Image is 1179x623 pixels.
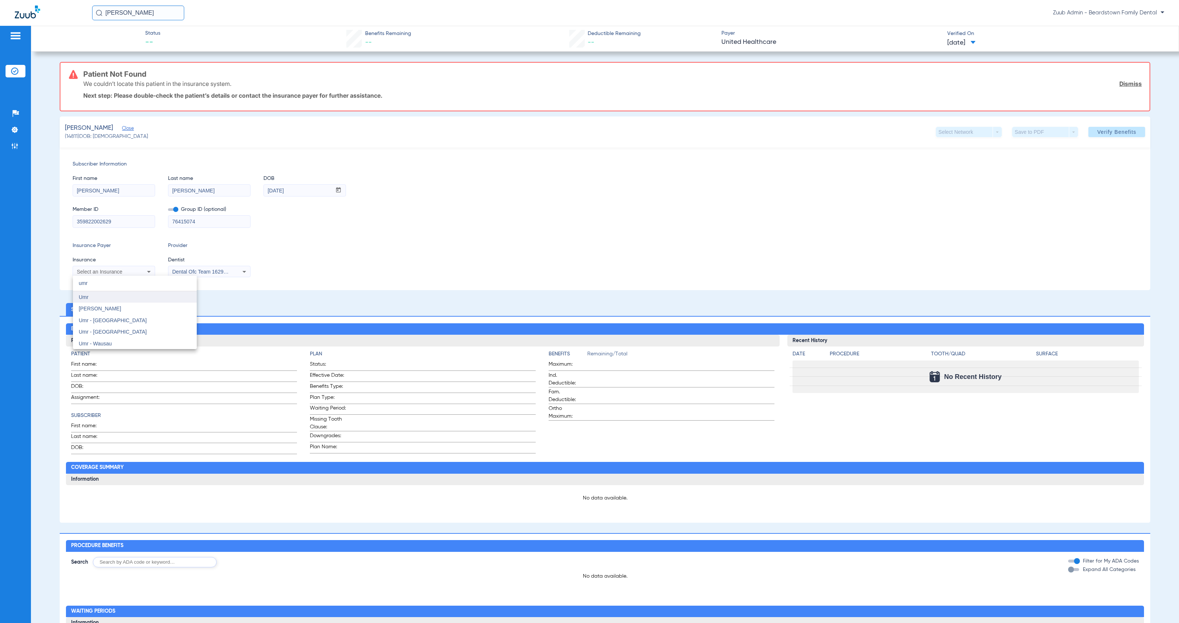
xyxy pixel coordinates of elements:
[79,341,112,347] span: Umr - Wausau
[79,306,121,311] span: [PERSON_NAME]
[79,317,147,323] span: Umr - [GEOGRAPHIC_DATA]
[79,329,147,335] span: Umr - [GEOGRAPHIC_DATA]
[79,294,88,300] span: Umr
[73,276,197,291] input: dropdown search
